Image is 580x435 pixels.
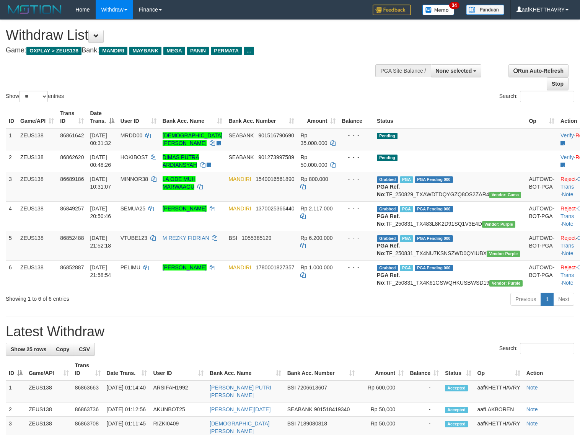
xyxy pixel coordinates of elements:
a: Reject [560,205,576,212]
td: ZEUS138 [17,172,57,201]
img: Button%20Memo.svg [422,5,455,15]
a: [PERSON_NAME] PUTRI [PERSON_NAME] [210,384,271,398]
td: - [407,402,442,417]
img: Feedback.jpg [373,5,411,15]
span: CSV [79,346,90,352]
span: [DATE] 20:50:46 [90,205,111,219]
div: - - - [342,175,371,183]
span: Copy 7189080818 to clipboard [297,420,327,427]
span: [DATE] 21:52:18 [90,235,111,249]
td: Rp 600,000 [358,380,407,402]
span: VTUBE123 [121,235,147,241]
div: - - - [342,153,371,161]
span: Copy 1780001827357 to clipboard [256,264,294,270]
span: Grabbed [377,265,398,271]
span: MANDIRI [228,176,251,182]
span: Vendor URL: https://trx4.1velocity.biz [489,280,523,287]
span: Grabbed [377,206,398,212]
a: Note [526,420,538,427]
td: 2 [6,402,26,417]
a: Reject [560,176,576,182]
span: 86861642 [60,132,84,138]
td: ZEUS138 [26,380,72,402]
label: Show entries [6,91,64,102]
td: ZEUS138 [17,128,57,150]
span: Accepted [445,421,468,427]
span: None selected [436,68,472,74]
a: [PERSON_NAME] [163,205,207,212]
td: AUTOWD-BOT-PGA [526,260,557,290]
span: Copy 901273997589 to clipboard [258,154,294,160]
span: 34 [449,2,459,9]
span: Pending [377,155,398,161]
span: Copy 1540016561890 to clipboard [256,176,294,182]
a: Next [553,293,574,306]
td: ZEUS138 [17,201,57,231]
a: LA ODE MUH MARWAAGU [163,176,196,190]
a: Reject [560,235,576,241]
span: MAYBANK [129,47,161,55]
span: SEABANK [228,132,254,138]
label: Search: [499,343,574,354]
a: Stop [547,77,569,90]
span: Rp 1.000.000 [300,264,332,270]
td: 6 [6,260,17,290]
td: ZEUS138 [26,402,72,417]
td: 5 [6,231,17,260]
span: SEABANK [228,154,254,160]
span: Rp 6.200.000 [300,235,332,241]
span: PANIN [187,47,209,55]
span: Copy 7206613607 to clipboard [297,384,327,391]
span: PGA Pending [415,206,453,212]
span: 86862620 [60,154,84,160]
th: ID: activate to sort column descending [6,358,26,380]
a: Run Auto-Refresh [508,64,569,77]
span: [DATE] 21:58:54 [90,264,111,278]
div: PGA Site Balance / [375,64,430,77]
a: Reject [560,264,576,270]
td: - [407,380,442,402]
a: Previous [510,293,541,306]
span: [DATE] 00:48:26 [90,154,111,168]
span: PGA Pending [415,176,453,183]
a: Note [526,384,538,391]
td: AUTOWD-BOT-PGA [526,231,557,260]
th: User ID: activate to sort column ascending [150,358,207,380]
a: Note [562,191,573,197]
th: Action [523,358,574,380]
th: Bank Acc. Name: activate to sort column ascending [160,106,226,128]
td: Rp 50,000 [358,402,407,417]
select: Showentries [19,91,48,102]
span: Marked by aafsolysreylen [400,265,413,271]
a: [DEMOGRAPHIC_DATA][PERSON_NAME] [163,132,223,146]
span: BSI [228,235,237,241]
th: Amount: activate to sort column ascending [358,358,407,380]
span: Rp 2.117.000 [300,205,332,212]
span: Marked by aafsolysreylen [400,235,413,242]
span: BSI [287,420,296,427]
div: Showing 1 to 6 of 6 entries [6,292,236,303]
label: Search: [499,91,574,102]
span: Accepted [445,385,468,391]
span: Copy [56,346,69,352]
span: SEABANK [287,406,313,412]
td: [DATE] 01:12:56 [104,402,150,417]
td: ZEUS138 [17,231,57,260]
span: Marked by aafsreyleap [400,206,413,212]
img: panduan.png [466,5,504,15]
a: M REZKY FIDRIAN [163,235,209,241]
td: TF_250831_TX4NU7KSNSZWD0QYIUBX [374,231,526,260]
span: ... [244,47,254,55]
span: 86852887 [60,264,84,270]
span: MRDD00 [121,132,143,138]
span: Copy 901518419340 to clipboard [314,406,350,412]
th: Trans ID: activate to sort column ascending [57,106,87,128]
a: [PERSON_NAME][DATE] [210,406,270,412]
a: CSV [74,343,95,356]
a: Copy [51,343,74,356]
b: PGA Ref. No: [377,213,400,227]
a: DIMAS PUTRA ARDIANSYAH [163,154,199,168]
span: Grabbed [377,176,398,183]
td: 3 [6,172,17,201]
a: Note [562,221,573,227]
